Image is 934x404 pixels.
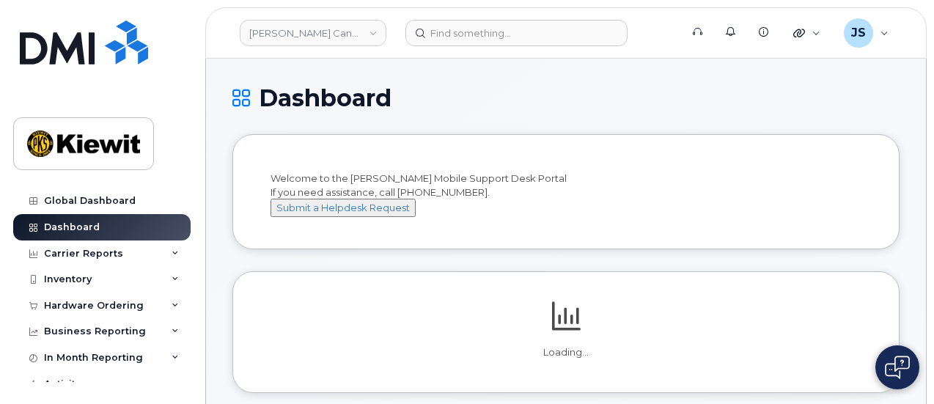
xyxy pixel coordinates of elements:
[271,172,861,217] div: Welcome to the [PERSON_NAME] Mobile Support Desk Portal If you need assistance, call [PHONE_NUMBER].
[260,346,872,359] p: Loading...
[271,199,416,217] button: Submit a Helpdesk Request
[232,85,900,111] h1: Dashboard
[885,356,910,379] img: Open chat
[271,202,416,213] a: Submit a Helpdesk Request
